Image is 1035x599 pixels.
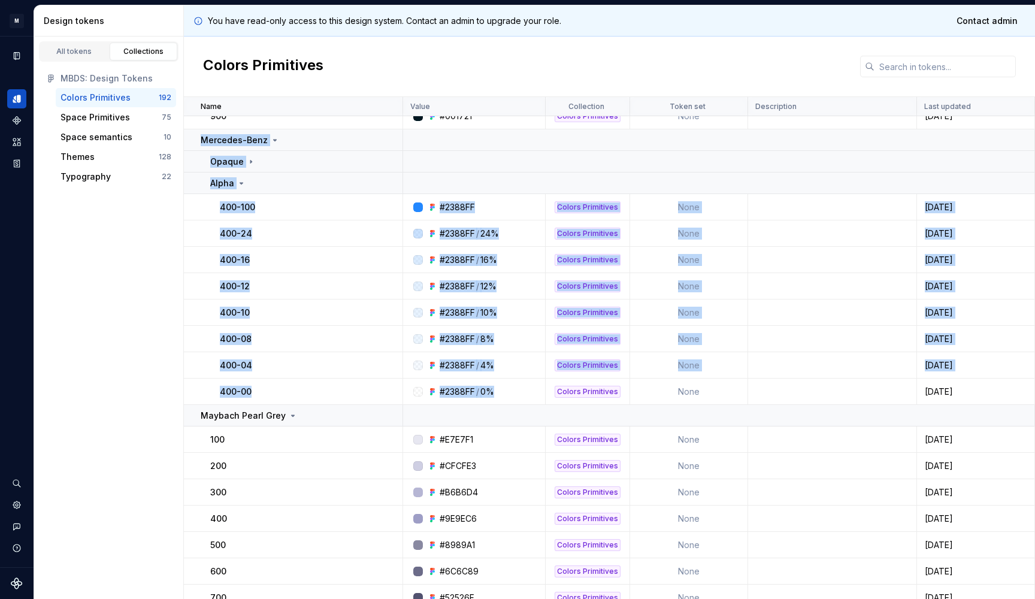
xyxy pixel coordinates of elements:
[220,280,250,292] p: 400-12
[210,434,225,446] p: 100
[220,254,250,266] p: 400-16
[918,460,1034,472] div: [DATE]
[7,111,26,130] a: Components
[7,495,26,515] div: Settings
[56,147,176,167] button: Themes128
[476,254,479,266] div: /
[555,513,621,525] div: Colors Primitives
[208,15,561,27] p: You have read-only access to this design system. Contact an admin to upgrade your role.
[555,201,621,213] div: Colors Primitives
[480,386,494,398] div: 0%
[480,359,494,371] div: 4%
[201,134,268,146] p: Mercedes-Benz
[630,532,748,558] td: None
[918,486,1034,498] div: [DATE]
[568,102,604,111] p: Collection
[440,307,475,319] div: #2388FF
[480,307,497,319] div: 10%
[555,539,621,551] div: Colors Primitives
[555,228,621,240] div: Colors Primitives
[162,172,171,181] div: 22
[440,201,475,213] div: #2388FF
[555,307,621,319] div: Colors Primitives
[7,517,26,536] button: Contact support
[56,88,176,107] button: Colors Primitives192
[162,113,171,122] div: 75
[164,132,171,142] div: 10
[60,131,132,143] div: Space semantics
[159,93,171,102] div: 192
[440,513,477,525] div: #9E9EC6
[210,565,226,577] p: 600
[220,333,252,345] p: 400-08
[476,359,479,371] div: /
[56,167,176,186] button: Typography22
[440,434,473,446] div: #E7E7F1
[440,333,475,345] div: #2388FF
[440,460,476,472] div: #CFCFE3
[480,333,494,345] div: 8%
[210,539,226,551] p: 500
[630,220,748,247] td: None
[476,307,479,319] div: /
[630,194,748,220] td: None
[918,280,1034,292] div: [DATE]
[957,15,1018,27] span: Contact admin
[440,565,479,577] div: #6C6C89
[10,14,24,28] div: M
[918,333,1034,345] div: [DATE]
[7,89,26,108] div: Design tokens
[7,474,26,493] button: Search ⌘K
[630,247,748,273] td: None
[555,565,621,577] div: Colors Primitives
[918,228,1034,240] div: [DATE]
[630,558,748,585] td: None
[440,359,475,371] div: #2388FF
[555,280,621,292] div: Colors Primitives
[670,102,706,111] p: Token set
[918,386,1034,398] div: [DATE]
[555,486,621,498] div: Colors Primitives
[114,47,174,56] div: Collections
[7,132,26,152] div: Assets
[630,103,748,129] td: None
[630,506,748,532] td: None
[918,513,1034,525] div: [DATE]
[480,280,497,292] div: 12%
[755,102,797,111] p: Description
[918,434,1034,446] div: [DATE]
[480,254,497,266] div: 16%
[630,379,748,405] td: None
[60,72,171,84] div: MBDS: Design Tokens
[630,426,748,453] td: None
[56,108,176,127] button: Space Primitives75
[159,152,171,162] div: 128
[201,102,222,111] p: Name
[210,513,227,525] p: 400
[440,228,475,240] div: #2388FF
[476,228,479,240] div: /
[220,201,255,213] p: 400-100
[918,565,1034,577] div: [DATE]
[918,307,1034,319] div: [DATE]
[918,254,1034,266] div: [DATE]
[220,359,252,371] p: 400-04
[11,577,23,589] svg: Supernova Logo
[7,46,26,65] a: Documentation
[555,359,621,371] div: Colors Primitives
[56,128,176,147] a: Space semantics10
[220,228,252,240] p: 400-24
[440,486,478,498] div: #B6B6D4
[44,15,178,27] div: Design tokens
[476,280,479,292] div: /
[410,102,430,111] p: Value
[2,8,31,34] button: M
[220,386,252,398] p: 400-00
[60,111,130,123] div: Space Primitives
[630,352,748,379] td: None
